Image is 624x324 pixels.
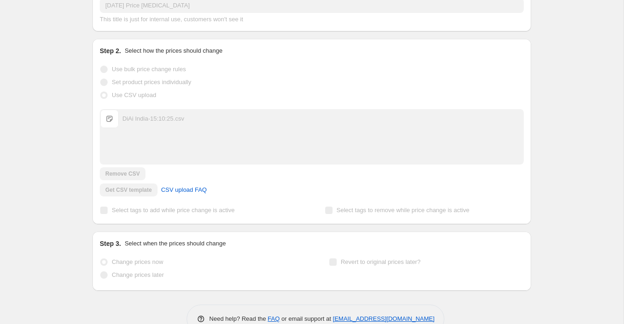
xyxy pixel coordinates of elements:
span: This title is just for internal use, customers won't see it [100,16,243,23]
span: Set product prices individually [112,79,191,86]
p: Select how the prices should change [125,46,223,55]
span: Select tags to add while price change is active [112,207,235,214]
span: Change prices now [112,258,163,265]
span: Use bulk price change rules [112,66,186,73]
p: Select when the prices should change [125,239,226,248]
h2: Step 2. [100,46,121,55]
span: Select tags to remove while price change is active [337,207,470,214]
a: CSV upload FAQ [156,183,212,197]
span: Change prices later [112,271,164,278]
a: FAQ [268,315,280,322]
span: or email support at [280,315,333,322]
span: Use CSV upload [112,92,156,98]
a: [EMAIL_ADDRESS][DOMAIN_NAME] [333,315,435,322]
h2: Step 3. [100,239,121,248]
div: DiAi India-15:10:25.csv [122,114,184,123]
span: Revert to original prices later? [341,258,421,265]
span: CSV upload FAQ [161,185,207,195]
span: Need help? Read the [209,315,268,322]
